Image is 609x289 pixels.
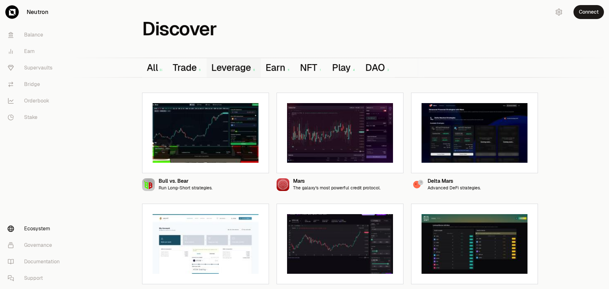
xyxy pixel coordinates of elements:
p: The galaxy's most powerful credit protocol. [293,185,381,191]
img: Levana preview image [287,214,393,274]
a: Support [3,270,69,286]
div: 3 [386,69,389,72]
div: Mars [293,179,381,184]
a: Balance [3,27,69,43]
img: Neve preview image [422,214,527,274]
p: Run Long-Short strategies. [159,185,213,191]
div: 4 [352,69,355,72]
a: Governance [3,237,69,253]
button: NFT [295,58,327,77]
a: Stake [3,109,69,126]
a: Documentation [3,253,69,270]
div: 22 [159,69,162,72]
p: Advanced DeFi strategies. [428,185,481,191]
img: Mars preview image [287,103,393,163]
a: Earn [3,43,69,60]
img: Bull vs. Bear preview image [153,103,259,163]
a: Ecosystem [3,220,69,237]
div: 6 [198,69,201,72]
div: 6 [252,69,255,72]
button: Connect [573,5,604,19]
button: Play [327,58,361,77]
a: Supervaults [3,60,69,76]
img: Delta Mars preview image [422,103,527,163]
div: Delta Mars [428,179,481,184]
button: Leverage [207,58,261,77]
button: Earn [261,58,295,77]
button: All [142,58,168,77]
button: Trade [168,58,207,77]
img: Amulet preview image [153,214,259,274]
a: Bridge [3,76,69,93]
div: 11 [286,69,290,72]
h1: Discover [142,21,217,37]
button: DAO [361,58,395,77]
div: 1 [318,69,322,72]
a: Orderbook [3,93,69,109]
div: Bull vs. Bear [159,179,213,184]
